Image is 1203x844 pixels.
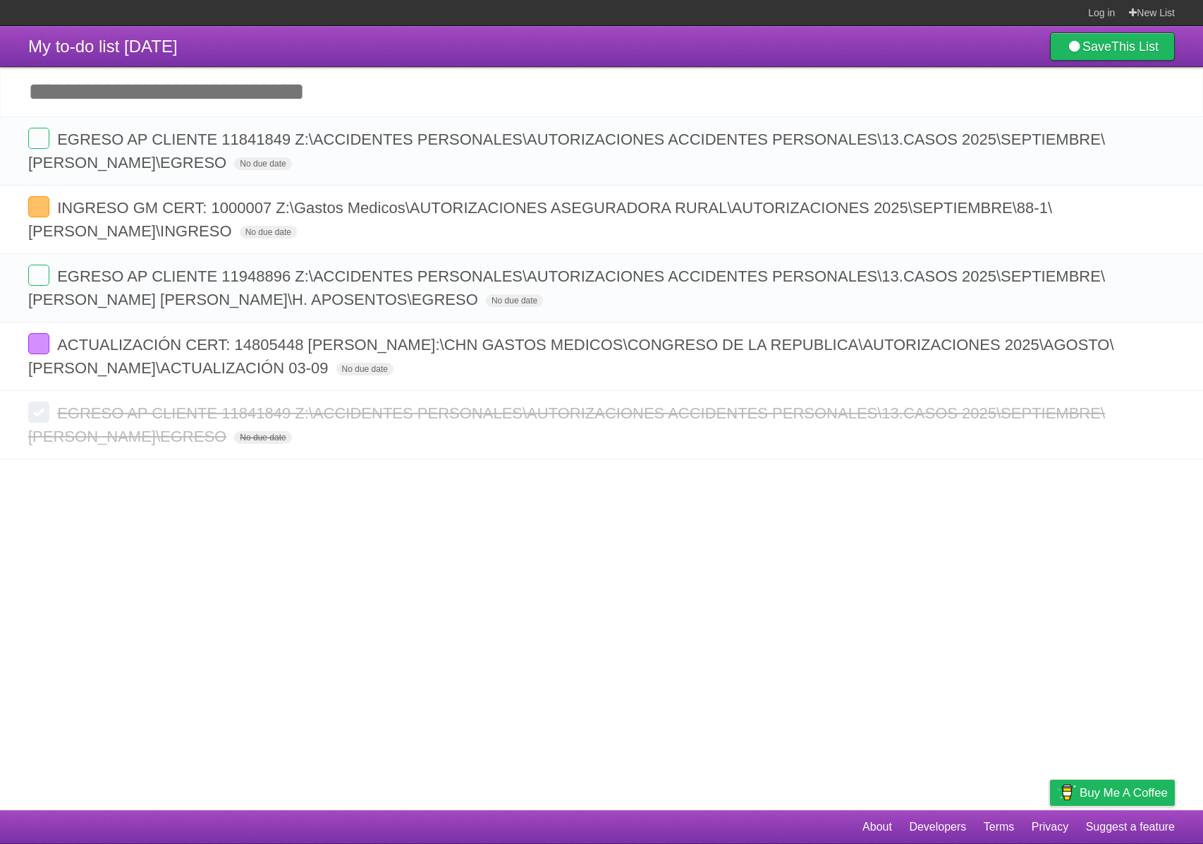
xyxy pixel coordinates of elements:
[1050,780,1175,806] a: Buy me a coffee
[28,404,1105,445] span: EGRESO AP CLIENTE 11841849 Z:\ACCIDENTES PERSONALES\AUTORIZACIONES ACCIDENTES PERSONALES\13.CASOS...
[28,402,49,423] label: Done
[1050,32,1175,61] a: SaveThis List
[1086,814,1175,840] a: Suggest a feature
[234,157,291,170] span: No due date
[28,196,49,217] label: Done
[1111,40,1159,54] b: This List
[28,267,1105,308] span: EGRESO AP CLIENTE 11948896 Z:\ACCIDENTES PERSONALES\AUTORIZACIONES ACCIDENTES PERSONALES\13.CASOS...
[234,431,291,444] span: No due date
[28,128,49,149] label: Done
[28,333,49,354] label: Done
[28,131,1105,171] span: EGRESO AP CLIENTE 11841849 Z:\ACCIDENTES PERSONALES\AUTORIZACIONES ACCIDENTES PERSONALES\13.CASOS...
[984,814,1015,840] a: Terms
[336,363,393,375] span: No due date
[862,814,892,840] a: About
[28,265,49,286] label: Done
[28,336,1114,377] span: ACTUALIZACIÓN CERT: 14805448 [PERSON_NAME]:\CHN GASTOS MEDICOS\CONGRESO DE LA REPUBLICA\AUTORIZAC...
[28,37,178,56] span: My to-do list [DATE]
[1032,814,1068,840] a: Privacy
[1080,780,1168,805] span: Buy me a coffee
[1057,780,1076,804] img: Buy me a coffee
[909,814,966,840] a: Developers
[486,294,543,307] span: No due date
[28,199,1052,240] span: INGRESO GM CERT: 1000007 Z:\Gastos Medicos\AUTORIZACIONES ASEGURADORA RURAL\AUTORIZACIONES 2025\S...
[240,226,297,239] span: No due date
